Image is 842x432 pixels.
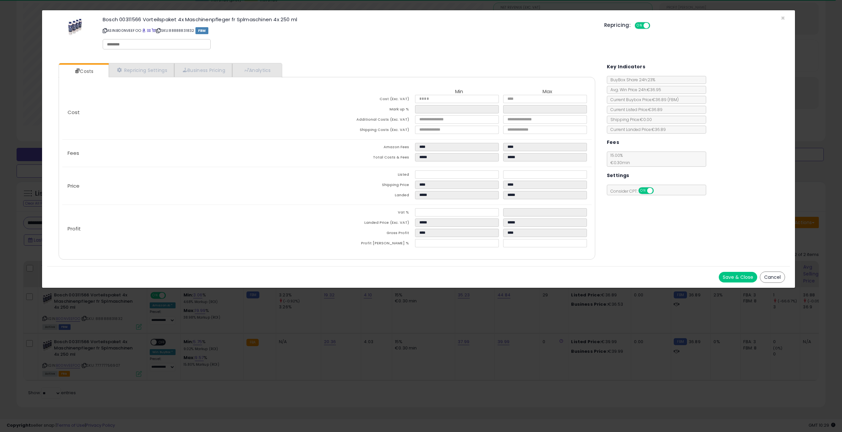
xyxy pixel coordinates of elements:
td: Listed [327,170,415,181]
a: Repricing Settings [109,63,174,77]
a: All offer listings [147,28,151,33]
a: Analytics [232,63,281,77]
span: OFF [653,188,663,194]
span: Current Landed Price: €36.89 [607,127,666,132]
td: Mark up % [327,105,415,115]
h5: Settings [607,171,629,180]
td: Cost (Exc. VAT) [327,95,415,105]
th: Min [415,89,503,95]
p: Profit [62,226,327,231]
td: Shipping Price [327,181,415,191]
td: Additional Costs (Exc. VAT) [327,115,415,126]
button: Cancel [760,272,785,283]
span: Avg. Win Price 24h: €36.95 [607,87,661,93]
h5: Key Indicators [607,63,646,71]
p: Cost [62,110,327,115]
td: Landed [327,191,415,201]
span: €0.30 min [607,160,630,165]
span: Consider CPT: [607,188,662,194]
span: Current Listed Price: €36.89 [607,107,662,112]
td: Amazon Fees [327,143,415,153]
button: Save & Close [719,272,757,282]
h5: Repricing: [604,23,631,28]
span: 15.00 % [607,153,630,165]
td: Gross Profit [327,229,415,239]
span: Current Buybox Price: [607,97,679,102]
span: ON [639,188,647,194]
h5: Fees [607,138,619,147]
span: ON [635,23,644,29]
img: 41V4Fo-dsYL._SL60_.jpg [68,17,82,37]
a: Costs [59,65,108,78]
span: BuyBox Share 24h: 23% [607,77,655,83]
p: Price [62,183,327,189]
span: €36.89 [652,97,679,102]
p: Fees [62,151,327,156]
a: Your listing only [152,28,155,33]
a: BuyBox page [142,28,146,33]
span: ( FBM ) [667,97,679,102]
span: × [781,13,785,23]
span: Shipping Price: €0.00 [607,117,652,122]
td: Total Costs & Fees [327,153,415,163]
th: Max [503,89,591,95]
td: Profit [PERSON_NAME] % [327,239,415,249]
a: Business Pricing [174,63,232,77]
h3: Bosch 00311566 Vorteilspaket 4x Maschinenpfleger fr Splmaschinen 4x 250 ml [103,17,594,22]
span: FBM [195,27,209,34]
p: ASIN: B00NVEEFOO | SKU: 88888831832 [103,25,594,36]
td: Landed Price (Exc. VAT) [327,218,415,229]
td: Vat % [327,208,415,218]
span: OFF [649,23,660,29]
td: Shipping Costs (Exc. VAT) [327,126,415,136]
